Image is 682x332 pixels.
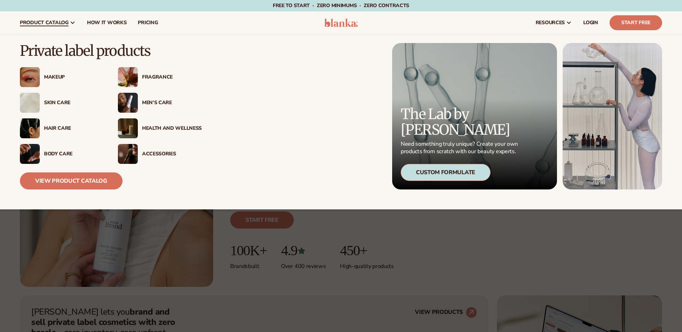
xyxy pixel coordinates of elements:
a: Female with glitter eye makeup. Makeup [20,67,104,87]
a: Cream moisturizer swatch. Skin Care [20,93,104,113]
a: Candles and incense on table. Health And Wellness [118,118,202,138]
div: Body Care [44,151,104,157]
span: resources [536,20,565,26]
div: Fragrance [142,74,202,80]
img: Female with glitter eye makeup. [20,67,40,87]
img: logo [324,18,358,27]
span: LOGIN [583,20,598,26]
a: Male holding moisturizer bottle. Men’s Care [118,93,202,113]
span: Free to start · ZERO minimums · ZERO contracts [273,2,409,9]
p: The Lab by [PERSON_NAME] [401,106,520,138]
a: How It Works [81,11,132,34]
img: Male holding moisturizer bottle. [118,93,138,113]
img: Candles and incense on table. [118,118,138,138]
span: pricing [138,20,158,26]
img: Male hand applying moisturizer. [20,144,40,164]
div: Men’s Care [142,100,202,106]
span: product catalog [20,20,69,26]
a: Start Free [610,15,662,30]
a: LOGIN [578,11,604,34]
a: Female with makeup brush. Accessories [118,144,202,164]
a: product catalog [14,11,81,34]
a: Microscopic product formula. The Lab by [PERSON_NAME] Need something truly unique? Create your ow... [392,43,557,189]
div: Skin Care [44,100,104,106]
a: View Product Catalog [20,172,123,189]
a: Female hair pulled back with clips. Hair Care [20,118,104,138]
img: Female in lab with equipment. [563,43,662,189]
img: Pink blooming flower. [118,67,138,87]
a: Male hand applying moisturizer. Body Care [20,144,104,164]
a: Pink blooming flower. Fragrance [118,67,202,87]
a: resources [530,11,578,34]
p: Need something truly unique? Create your own products from scratch with our beauty experts. [401,140,520,155]
div: Makeup [44,74,104,80]
span: How It Works [87,20,127,26]
div: Custom Formulate [401,164,491,181]
div: Accessories [142,151,202,157]
img: Cream moisturizer swatch. [20,93,40,113]
img: Female with makeup brush. [118,144,138,164]
div: Hair Care [44,125,104,132]
p: Private label products [20,43,202,59]
a: pricing [132,11,163,34]
div: Health And Wellness [142,125,202,132]
img: Female hair pulled back with clips. [20,118,40,138]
